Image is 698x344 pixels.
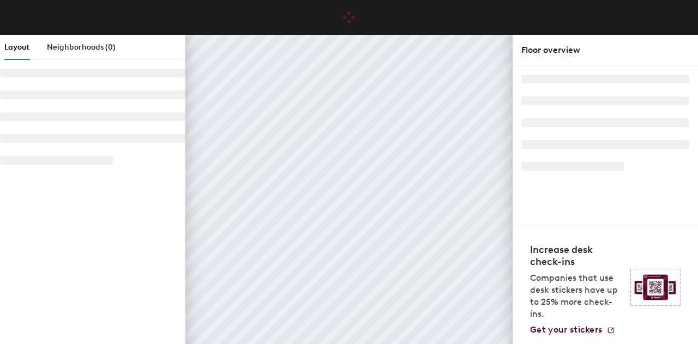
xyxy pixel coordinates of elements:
span: Layout [4,43,29,52]
a: Get your stickers [530,324,615,335]
span: Neighborhoods (0) [47,43,116,52]
h4: Increase desk check-ins [530,244,624,268]
span: Get your stickers [530,324,602,335]
img: Sticker logo [630,269,681,306]
p: Companies that use desk stickers have up to 25% more check-ins. [530,272,624,320]
div: Floor overview [521,44,689,57]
